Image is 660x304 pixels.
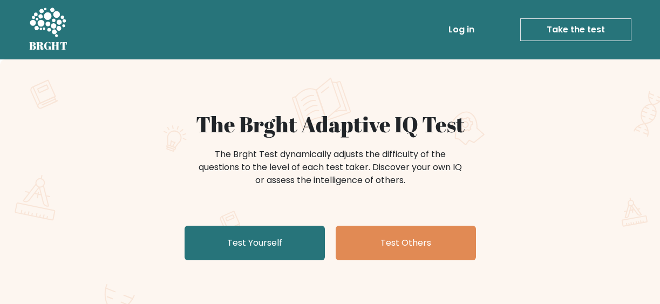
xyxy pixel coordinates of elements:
a: Test Yourself [185,226,325,260]
h5: BRGHT [29,39,68,52]
a: BRGHT [29,4,68,55]
a: Test Others [336,226,476,260]
h1: The Brght Adaptive IQ Test [67,111,594,137]
a: Take the test [520,18,631,41]
div: The Brght Test dynamically adjusts the difficulty of the questions to the level of each test take... [195,148,465,187]
a: Log in [444,19,479,40]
